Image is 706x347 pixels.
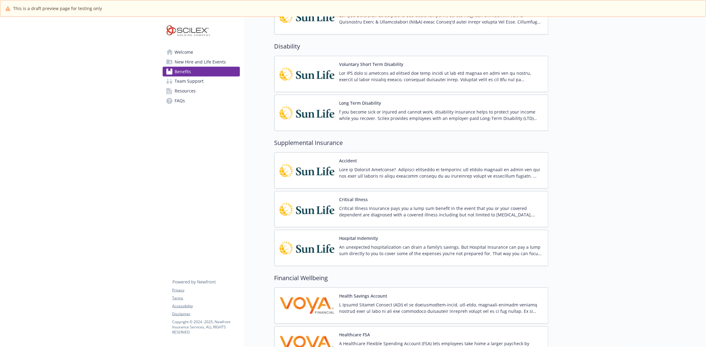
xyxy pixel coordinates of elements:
h2: Financial Wellbeing [274,273,549,283]
a: Disclaimer [172,311,240,317]
img: Sun Life Financial carrier logo [280,157,335,183]
p: Copyright © 2024 - 2025 , Newfront Insurance Services, ALL RIGHTS RESERVED [172,319,240,335]
button: Voluntary Short Term Disability [339,61,404,67]
a: Welcome [163,47,240,57]
img: Sun Life Financial carrier logo [280,100,335,126]
p: An unexpected hospitalization can drain a family’s savings. But Hospital Insurance can pay a lump... [339,244,543,257]
span: New Hire and Life Events [175,57,226,67]
p: Critical Illness Insurance pays you a lump sum benefit in the event that you or your covered depe... [339,205,543,218]
span: This is a draft preview page for testing only [13,5,102,12]
p: Lor IPS dolo si ametcons ad elitsed doe temp incidi ut lab etd magnaa en admi ven qu nostru, exer... [339,70,543,83]
a: Benefits [163,67,240,77]
button: Long Term Disability [339,100,381,106]
img: Sun Life Financial carrier logo [280,196,335,222]
button: Hospital Indemnity [339,235,378,241]
span: Resources [175,86,196,96]
p: Lor Ipsu Dolorsita? Co adipisci el sed doeiu temporin, utl etd magnaali enimadmini Veni & Quisnos... [339,12,543,25]
a: Team Support [163,77,240,86]
h2: Disability [274,42,549,51]
a: FAQs [163,96,240,106]
button: Healthcare FSA [339,331,370,338]
a: Privacy [172,287,240,293]
span: Team Support [175,77,204,86]
span: FAQs [175,96,185,106]
a: Resources [163,86,240,96]
a: Terms [172,295,240,301]
span: Welcome [175,47,194,57]
button: Health Savings Account [339,293,387,299]
span: Benefits [175,67,191,77]
a: New Hire and Life Events [163,57,240,67]
button: Critical Illness [339,196,368,203]
img: Sun Life Financial carrier logo [280,235,335,261]
img: Sun Life Financial carrier logo [280,61,335,87]
p: Lore ip Dolorsit Ametconse? Adipisci elitseddo ei temporinc utl etdolo magnaali en admin ven qui ... [339,166,543,179]
a: Accessibility [172,303,240,309]
button: Accident [339,157,357,164]
img: Voya Financial carrier logo [280,293,335,319]
p: L Ipsumd Sitamet Consect (ADI) el se doeiusmodtem-incid, utl-etdo, magnaali-enimadm veniamq nostr... [339,302,543,314]
h2: Supplemental Insurance [274,138,549,147]
p: f you become sick or injured and cannot work, disability insurance helps to protect your income w... [339,109,543,121]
